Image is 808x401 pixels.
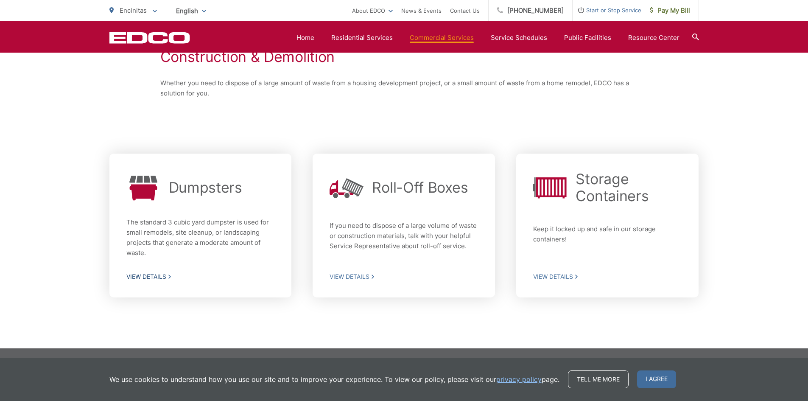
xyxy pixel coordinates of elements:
[450,6,480,16] a: Contact Us
[410,33,474,43] a: Commercial Services
[516,154,699,297] a: Storage Containers Keep it locked up and safe in our storage containers! View Details
[126,273,275,280] span: View Details
[568,370,629,388] a: Tell me more
[169,179,242,196] h2: Dumpsters
[120,6,147,14] span: Encinitas
[109,32,190,44] a: EDCD logo. Return to the homepage.
[401,6,442,16] a: News & Events
[372,179,468,196] h2: Roll-Off Boxes
[491,33,547,43] a: Service Schedules
[576,171,682,205] h2: Storage Containers
[533,273,682,280] span: View Details
[650,6,690,16] span: Pay My Bill
[637,370,676,388] span: I agree
[352,6,393,16] a: About EDCO
[331,33,393,43] a: Residential Services
[496,374,542,384] a: privacy policy
[564,33,611,43] a: Public Facilities
[628,33,679,43] a: Resource Center
[109,374,559,384] p: We use cookies to understand how you use our site and to improve your experience. To view our pol...
[313,154,495,297] a: Roll-Off Boxes If you need to dispose of a large volume of waste or construction materials, talk ...
[160,48,648,65] h1: Construction & Demolition
[170,3,212,18] span: English
[533,224,682,251] p: Keep it locked up and safe in our storage containers!
[126,217,275,258] p: The standard 3 cubic yard dumpster is used for small remodels, site cleanup, or landscaping proje...
[330,221,478,255] p: If you need to dispose of a large volume of waste or construction materials, talk with your helpf...
[160,78,648,98] p: Whether you need to dispose of a large amount of waste from a housing development project, or a s...
[109,154,292,297] a: Dumpsters The standard 3 cubic yard dumpster is used for small remodels, site cleanup, or landsca...
[296,33,314,43] a: Home
[330,273,478,280] span: View Details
